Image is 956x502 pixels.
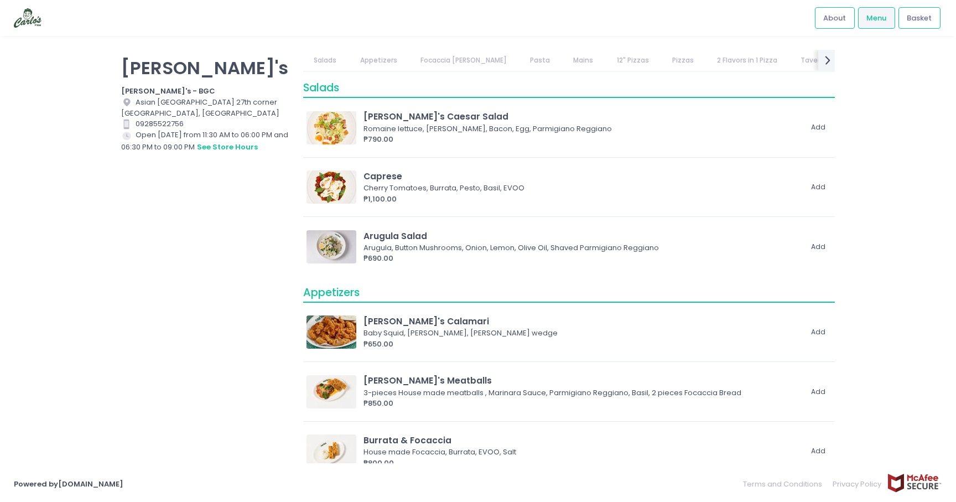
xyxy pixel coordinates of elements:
[303,50,347,71] a: Salads
[306,434,356,468] img: Burrata & Focaccia
[363,339,801,350] div: ₱650.00
[661,50,704,71] a: Pizzas
[121,97,289,119] div: Asian [GEOGRAPHIC_DATA] 27th corner [GEOGRAPHIC_DATA], [GEOGRAPHIC_DATA]
[363,194,801,205] div: ₱1,100.00
[743,473,828,495] a: Terms and Conditions
[121,86,215,96] b: [PERSON_NAME]'s - BGC
[14,479,123,489] a: Powered by[DOMAIN_NAME]
[828,473,887,495] a: Privacy Policy
[363,328,798,339] div: Baby Squid, [PERSON_NAME], [PERSON_NAME] wedge
[363,315,801,328] div: [PERSON_NAME]'s Calamari
[349,50,408,71] a: Appetizers
[363,134,801,145] div: ₱790.00
[306,170,356,204] img: Caprese
[306,230,356,263] img: Arugula Salad
[858,7,895,28] a: Menu
[14,8,41,28] img: logo
[363,230,801,242] div: Arugula Salad
[306,111,356,144] img: Carlo's Caesar Salad
[805,237,832,256] button: Add
[363,110,801,123] div: [PERSON_NAME]'s Caesar Salad
[823,13,846,24] span: About
[363,183,798,194] div: Cherry Tomatoes, Burrata, Pesto, Basil, EVOO
[363,447,798,458] div: House made Focaccia, Burrata, EVOO, Salt
[363,253,801,264] div: ₱690.00
[121,130,289,153] div: Open [DATE] from 11:30 AM to 06:00 PM and 06:30 PM to 09:00 PM
[815,7,855,28] a: About
[790,50,854,71] a: Tavern Style
[887,473,942,493] img: mcafee-secure
[303,285,360,300] span: Appetizers
[805,382,832,401] button: Add
[363,387,798,399] div: 3-pieces House made meatballs , Marinara Sauce, Parmigiano Reggiano, Basil, 2 pieces Focaccia Bread
[363,242,798,253] div: Arugula, Button Mushrooms, Onion, Lemon, Olive Oil, Shaved Parmigiano Reggiano
[121,57,289,79] p: [PERSON_NAME]'s
[805,323,832,341] button: Add
[363,434,801,447] div: Burrata & Focaccia
[866,13,886,24] span: Menu
[805,118,832,137] button: Add
[121,118,289,130] div: 09285522756
[363,123,798,134] div: Romaine lettuce, [PERSON_NAME], Bacon, Egg, Parmigiano Reggiano
[706,50,788,71] a: 2 Flavors in 1 Pizza
[303,80,339,95] span: Salads
[606,50,659,71] a: 12" Pizzas
[363,458,801,469] div: ₱800.00
[563,50,604,71] a: Mains
[363,398,801,409] div: ₱850.00
[363,170,801,183] div: Caprese
[363,374,801,387] div: [PERSON_NAME]'s Meatballs
[306,375,356,408] img: Carlo's Meatballs
[805,442,832,460] button: Add
[805,178,832,196] button: Add
[907,13,932,24] span: Basket
[306,315,356,349] img: Carlo's Calamari
[409,50,517,71] a: Focaccia [PERSON_NAME]
[519,50,561,71] a: Pasta
[196,141,258,153] button: see store hours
